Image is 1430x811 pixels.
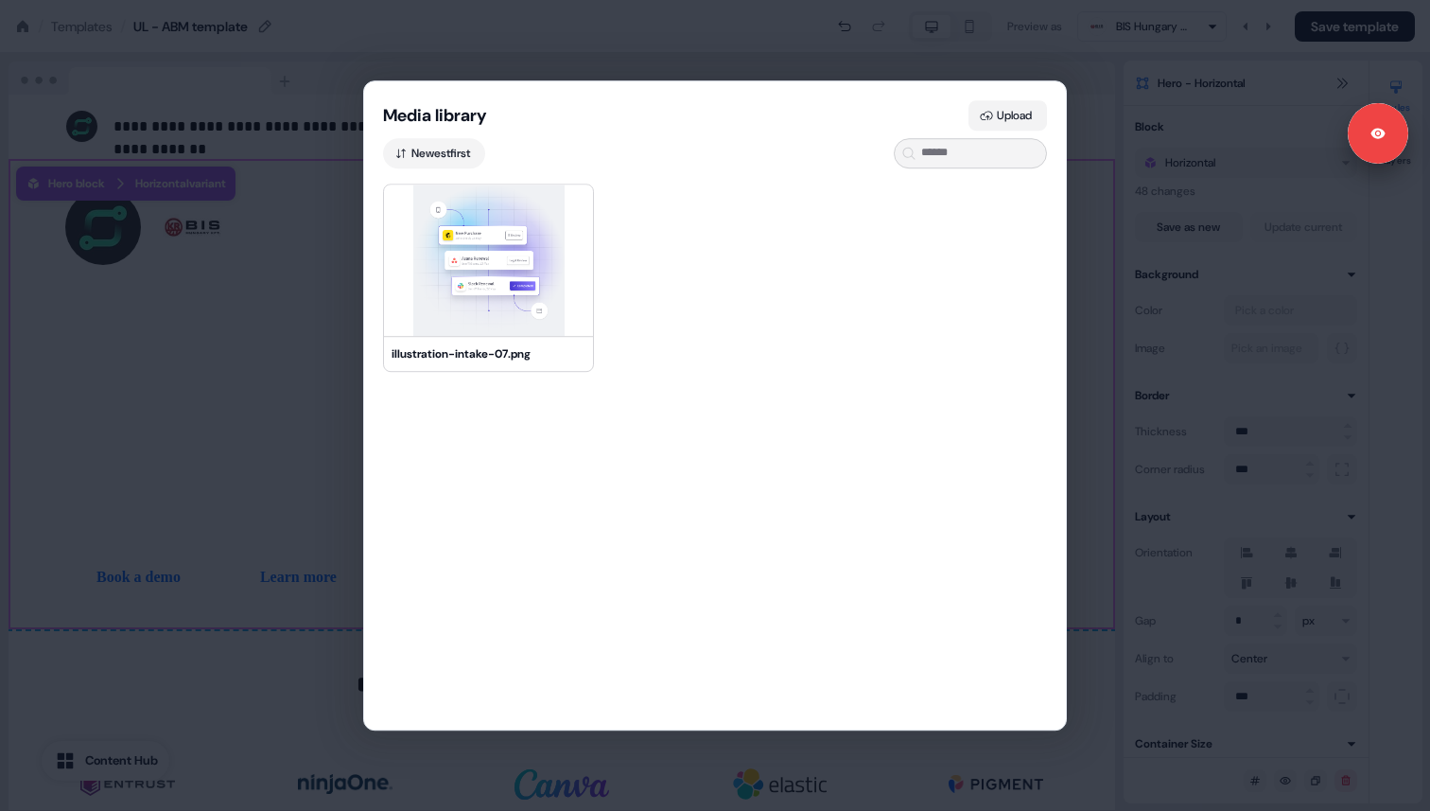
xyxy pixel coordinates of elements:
button: Media library [383,104,487,127]
button: Newestfirst [383,138,485,168]
div: illustration-intake-07.png [392,344,585,363]
button: Upload [968,100,1047,131]
img: illustration-intake-07.png [384,185,593,336]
